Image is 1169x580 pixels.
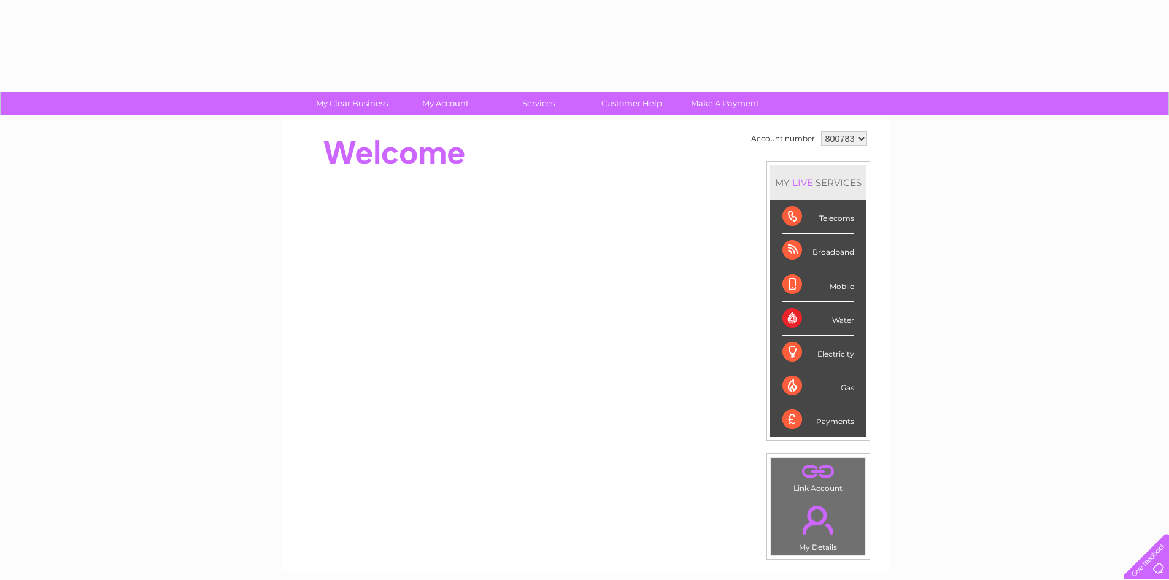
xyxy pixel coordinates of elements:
[782,268,854,302] div: Mobile
[774,461,862,482] a: .
[488,92,589,115] a: Services
[395,92,496,115] a: My Account
[774,498,862,541] a: .
[581,92,682,115] a: Customer Help
[301,92,403,115] a: My Clear Business
[782,200,854,234] div: Telecoms
[782,234,854,268] div: Broadband
[771,457,866,496] td: Link Account
[782,302,854,336] div: Water
[748,128,818,149] td: Account number
[790,177,816,188] div: LIVE
[782,369,854,403] div: Gas
[782,336,854,369] div: Electricity
[770,165,866,200] div: MY SERVICES
[782,403,854,436] div: Payments
[771,495,866,555] td: My Details
[674,92,776,115] a: Make A Payment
